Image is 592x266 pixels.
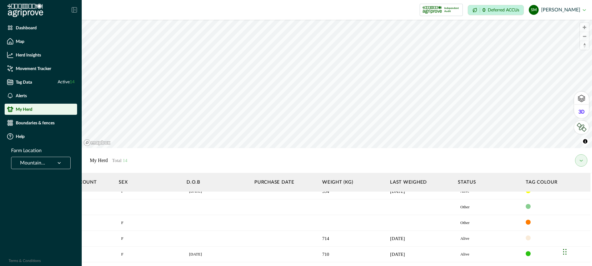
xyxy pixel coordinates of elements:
[16,25,37,30] p: Dashboard
[523,173,590,192] th: Tag Colour
[460,235,491,242] p: Alive
[563,243,567,261] div: Drag
[561,236,592,266] iframe: Chat Widget
[251,173,319,192] th: Purchase date
[16,39,24,44] p: Map
[16,107,32,112] p: My Herd
[420,4,463,16] button: certification logoIndependent Audit
[16,134,25,139] p: Help
[116,173,183,192] th: Sex
[580,32,589,41] button: Zoom out
[16,93,27,98] p: Alerts
[582,138,589,145] button: Toggle attribution
[575,154,587,167] button: my herd
[460,251,491,257] p: Alive
[16,52,41,57] p: Herd Insights
[121,251,152,257] p: F
[5,49,77,60] a: Herd Insights
[189,251,220,257] p: [DATE]
[5,104,77,115] a: My Herd
[488,8,519,12] p: Deferred ACCUs
[16,66,51,71] p: Movement Tracker
[580,23,589,32] button: Zoom in
[112,158,127,163] span: Total
[5,90,77,101] a: Alerts
[422,5,442,15] img: certification logo
[121,235,152,242] p: F
[183,173,251,192] th: D.O.B
[455,173,523,192] th: Status
[16,80,32,85] p: Tag Data
[5,117,77,128] a: Boundaries & fences
[5,63,77,74] a: Movement Tracker
[387,231,455,247] td: [DATE]
[319,231,387,247] td: 714
[58,79,75,85] span: Active
[444,7,460,13] p: Independent Audit
[387,173,455,192] th: Last weighed
[82,20,592,148] canvas: Map
[319,173,387,192] th: Weight (kg)
[387,247,455,262] td: [DATE]
[16,120,55,125] p: Boundaries & fences
[460,204,491,210] p: Other
[90,157,127,164] p: My Herd
[580,41,589,50] button: Reset bearing to north
[70,80,75,84] span: 14
[121,220,152,226] p: F
[319,247,387,262] td: 710
[483,8,485,13] p: 0
[5,131,77,142] a: Help
[123,158,127,163] span: 14
[529,2,586,17] button: steve le moenic[PERSON_NAME]
[5,77,77,88] a: Tag DataActive14
[5,36,77,47] a: Map
[84,139,111,146] a: Mapbox logo
[460,220,491,226] p: Other
[11,147,42,154] p: Farm Location
[48,173,116,192] th: Mob head count
[7,4,43,17] img: Logo
[577,123,586,132] img: LkRIKP7pqK064DBUf7vatyaj0RnXiK+1zEGAAAAAElFTkSuQmCC
[5,22,77,33] a: Dashboard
